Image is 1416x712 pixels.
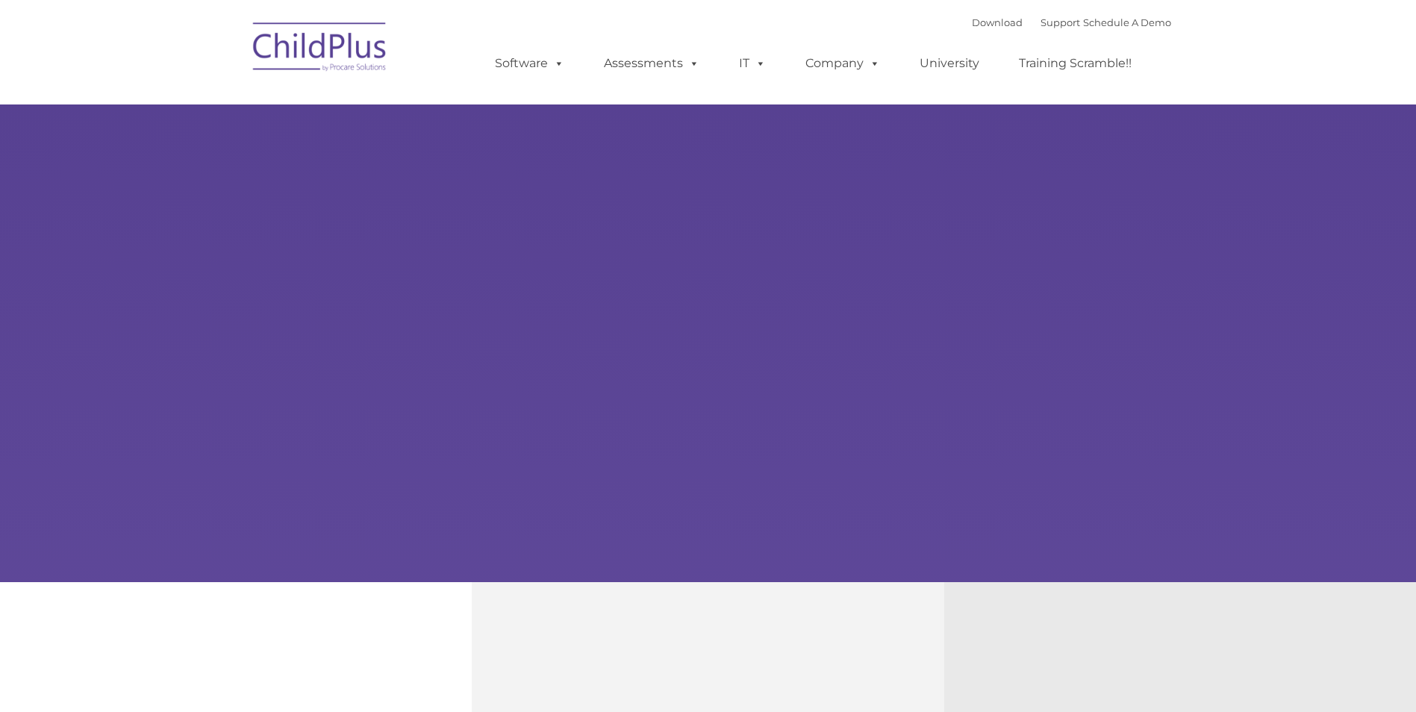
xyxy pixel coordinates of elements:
a: Training Scramble!! [1004,49,1147,78]
font: | [972,16,1171,28]
a: IT [724,49,781,78]
a: Assessments [589,49,714,78]
a: Software [480,49,579,78]
img: ChildPlus by Procare Solutions [246,12,395,87]
a: Company [790,49,895,78]
a: Support [1041,16,1080,28]
a: University [905,49,994,78]
a: Schedule A Demo [1083,16,1171,28]
a: Download [972,16,1023,28]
